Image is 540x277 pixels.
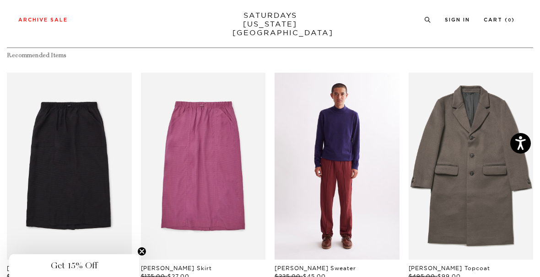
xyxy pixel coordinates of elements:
a: SATURDAYS[US_STATE][GEOGRAPHIC_DATA] [232,11,308,37]
a: [PERSON_NAME] Topcoat [409,265,490,272]
a: [PERSON_NAME] Sweater [275,265,356,272]
div: Get 15% OffClose teaser [9,254,139,277]
span: Get 15% Off [51,260,97,271]
a: Cart (0) [484,17,515,22]
a: Sign In [445,17,470,22]
small: 0 [508,18,512,22]
a: [PERSON_NAME] Skirt [7,265,78,272]
a: Archive Sale [18,17,68,22]
h4: Recommended Items [7,52,533,59]
button: Close teaser [137,247,146,256]
div: files/M52313PO01-OCEAN_01.jpg [275,73,400,260]
a: [PERSON_NAME] Skirt [141,265,212,272]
